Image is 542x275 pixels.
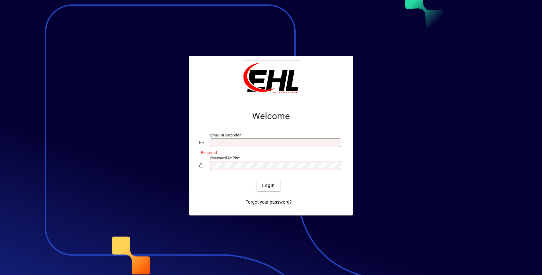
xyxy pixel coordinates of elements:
[210,156,238,160] mat-label: Password or Pin
[257,180,280,191] button: Login
[201,149,337,156] mat-error: Required
[262,182,275,189] span: Login
[199,111,343,122] h2: Welcome
[210,133,239,137] mat-label: Email or Barcode
[243,196,294,208] a: Forgot your password?
[245,199,292,206] span: Forgot your password?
